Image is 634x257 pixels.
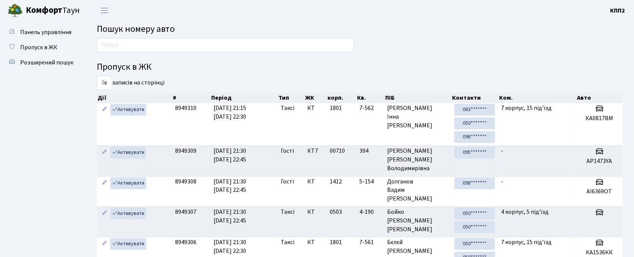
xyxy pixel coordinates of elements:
[281,208,294,216] span: Таксі
[95,4,114,17] button: Переключити навігацію
[307,104,323,113] span: КТ
[330,147,345,155] span: 00710
[330,177,342,186] span: 1412
[501,238,552,246] span: 7 корпус, 15 під'їзд
[213,147,246,164] span: [DATE] 21:30 [DATE] 22:45
[281,238,294,247] span: Таксі
[307,238,323,247] span: КТ
[20,58,73,67] span: Розширений пошук
[213,238,246,255] span: [DATE] 21:30 [DATE] 22:30
[4,40,80,55] a: Пропуск в ЖК
[501,147,503,155] span: -
[307,177,323,186] span: КТ
[387,177,448,204] span: Долганов Вадим [PERSON_NAME]
[451,92,498,103] th: Контакти
[501,177,503,186] span: -
[387,147,448,173] span: [PERSON_NAME] [PERSON_NAME] Володимирівна
[210,92,278,103] th: Період
[610,6,625,15] a: КПП2
[327,92,356,103] th: корп.
[384,92,451,103] th: ПІБ
[97,92,172,103] th: Дії
[100,104,109,116] a: Редагувати
[387,104,448,130] span: [PERSON_NAME] Інна [PERSON_NAME]
[330,104,342,112] span: 1801
[97,62,623,73] h4: Пропуск в ЖК
[501,104,552,112] span: 7 корпус, 15 під'їзд
[307,147,323,155] span: КТ7
[330,238,342,246] span: 1801
[110,238,146,250] a: Активувати
[387,208,448,234] span: Бойко [PERSON_NAME] [PERSON_NAME]
[577,92,623,103] th: Авто
[26,4,80,17] span: Таун
[100,238,109,250] a: Редагувати
[4,55,80,70] a: Розширений пошук
[330,208,342,216] span: 0503
[359,147,381,155] span: 394
[281,177,294,186] span: Гості
[97,76,112,90] select: записів на сторінці
[307,208,323,216] span: КТ
[359,238,381,247] span: 7-561
[4,25,80,40] a: Панель управління
[100,208,109,219] a: Редагувати
[579,158,620,165] h5: AP1473YA
[100,177,109,189] a: Редагувати
[359,104,381,113] span: 7-562
[100,147,109,158] a: Редагувати
[175,208,196,216] span: 8949307
[20,28,71,36] span: Панель управління
[8,3,23,18] img: logo.png
[175,147,196,155] span: 8949309
[278,92,305,103] th: Тип
[172,92,210,103] th: #
[213,208,246,225] span: [DATE] 21:30 [DATE] 22:45
[356,92,384,103] th: Кв.
[579,249,620,256] h5: КА1536КК
[110,104,146,116] a: Активувати
[20,43,57,52] span: Пропуск в ЖК
[175,104,196,112] span: 8949310
[26,4,62,16] b: Комфорт
[359,177,381,186] span: 5-154
[175,238,196,246] span: 8949306
[213,177,246,194] span: [DATE] 21:30 [DATE] 22:45
[110,208,146,219] a: Активувати
[110,147,146,158] a: Активувати
[359,208,381,216] span: 4-190
[579,115,620,122] h5: КА0817ВМ
[501,208,549,216] span: 4 корпус, 5 під'їзд
[579,188,620,195] h5: АІ6369ОТ
[281,104,294,113] span: Таксі
[304,92,326,103] th: ЖК
[97,22,175,36] span: Пошук номеру авто
[97,76,164,90] label: записів на сторінці
[175,177,196,186] span: 8949308
[281,147,294,155] span: Гості
[498,92,577,103] th: Ком.
[213,104,246,121] span: [DATE] 21:15 [DATE] 22:30
[110,177,146,189] a: Активувати
[97,38,354,52] input: Пошук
